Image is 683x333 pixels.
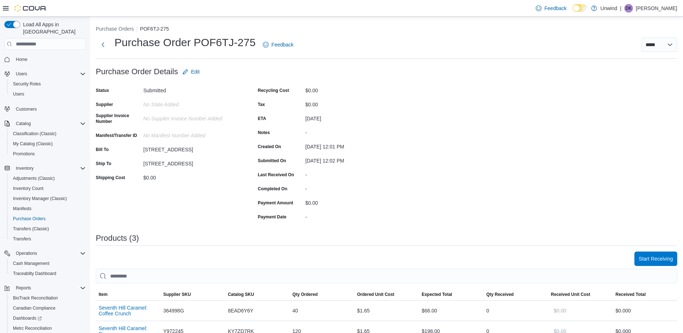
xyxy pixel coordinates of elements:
span: Users [10,90,86,98]
label: Notes [258,130,270,136]
button: POF6TJ-275 [140,26,169,32]
a: Inventory Manager (Classic) [10,194,70,203]
button: Catalog SKU [225,289,289,300]
label: Created On [258,144,281,150]
span: 364998G [163,306,184,315]
button: Transfers [7,234,89,244]
button: Users [1,69,89,79]
div: - [305,169,402,178]
span: Reports [16,285,31,291]
label: Bill To [96,147,109,152]
span: Promotions [13,151,35,157]
label: Shipping Cost [96,175,125,181]
button: Reports [13,284,34,292]
span: My Catalog (Classic) [10,139,86,148]
button: Inventory [1,163,89,173]
span: Transfers (Classic) [13,226,49,232]
a: Classification (Classic) [10,129,59,138]
span: Manifests [13,206,31,212]
button: Purchase Orders [96,26,134,32]
span: Supplier SKU [163,292,191,297]
div: $0.00 [305,99,402,107]
button: Catalog [1,119,89,129]
div: $66.00 [419,303,483,318]
span: Users [13,91,24,97]
button: Reports [1,283,89,293]
span: Qty Received [486,292,514,297]
a: Traceabilty Dashboard [10,269,59,278]
div: [STREET_ADDRESS] [143,158,240,166]
div: $0.00 0 [616,306,675,315]
span: Traceabilty Dashboard [10,269,86,278]
div: No State added [143,99,240,107]
a: Home [13,55,30,64]
button: Transfers (Classic) [7,224,89,234]
span: Inventory [13,164,86,173]
button: Operations [13,249,40,258]
button: Item [96,289,160,300]
div: - [305,211,402,220]
a: My Catalog (Classic) [10,139,56,148]
a: BioTrack Reconciliation [10,294,61,302]
span: Metrc Reconciliation [13,325,52,331]
span: Classification (Classic) [10,129,86,138]
div: [DATE] 12:01 PM [305,141,402,150]
button: Seventh Hill Caramel: Coffee Crunch [99,305,157,316]
a: Manifests [10,204,34,213]
div: Daniel Kolden [624,4,633,13]
p: Unwind [601,4,617,13]
button: Supplier SKU [160,289,225,300]
a: Transfers [10,235,34,243]
a: Dashboards [10,314,45,323]
span: Received Total [616,292,646,297]
div: 40 [289,303,354,318]
input: Dark Mode [572,4,588,12]
div: 0 [484,303,548,318]
span: Ordered Unit Cost [357,292,394,297]
button: Next [96,37,110,52]
span: Adjustments (Classic) [13,176,55,181]
span: Purchase Orders [10,214,86,223]
p: [PERSON_NAME] [636,4,677,13]
span: Customers [16,106,37,112]
span: My Catalog (Classic) [13,141,53,147]
nav: An example of EuiBreadcrumbs [96,25,677,34]
span: Inventory Count [10,184,86,193]
button: Customers [1,103,89,114]
span: Inventory Manager (Classic) [13,196,67,201]
label: Ship To [96,161,111,166]
a: Customers [13,105,40,114]
button: Ordered Unit Cost [354,289,419,300]
button: Classification (Classic) [7,129,89,139]
span: Edit [191,68,200,75]
span: Catalog [13,119,86,128]
button: Start Receiving [634,252,677,266]
button: Home [1,54,89,65]
span: Item [99,292,108,297]
h3: Products (3) [96,234,139,243]
span: Qty Ordered [292,292,318,297]
h1: Purchase Order POF6TJ-275 [114,35,256,50]
span: Security Roles [10,80,86,88]
span: Promotions [10,150,86,158]
span: Received Unit Cost [551,292,590,297]
button: Canadian Compliance [7,303,89,313]
span: Metrc Reconciliation [10,324,86,333]
span: Users [16,71,27,77]
label: Supplier Invoice Number [96,113,140,124]
button: Cash Management [7,258,89,268]
div: $0.00 [305,197,402,206]
span: Feedback [544,5,566,12]
span: Load All Apps in [GEOGRAPHIC_DATA] [20,21,86,35]
span: Classification (Classic) [13,131,57,137]
span: Home [13,55,86,64]
span: Security Roles [13,81,41,87]
a: Metrc Reconciliation [10,324,55,333]
span: Inventory Manager (Classic) [10,194,86,203]
span: $0.00 [554,307,566,314]
div: - [305,183,402,192]
label: Payment Amount [258,200,293,206]
div: $0.00 [305,85,402,93]
span: Cash Management [13,261,49,266]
